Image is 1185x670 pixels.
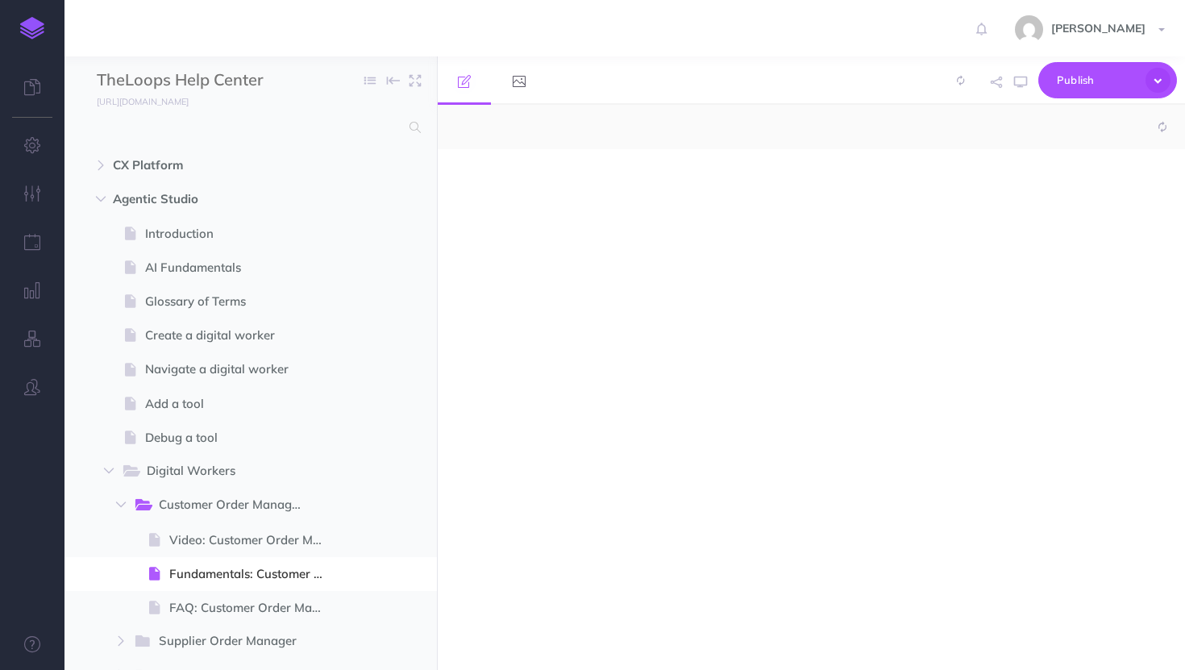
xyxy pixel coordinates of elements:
[113,156,320,175] span: CX Platform
[169,564,340,584] span: Fundamentals: Customer Order Manager
[97,96,189,107] small: [URL][DOMAIN_NAME]
[145,428,340,447] span: Debug a tool
[145,360,340,379] span: Navigate a digital worker
[159,631,316,652] span: Supplier Order Manager
[145,292,340,311] span: Glossary of Terms
[159,495,316,516] span: Customer Order Manager
[145,394,340,414] span: Add a tool
[64,93,205,109] a: [URL][DOMAIN_NAME]
[1015,15,1043,44] img: 58e60416af45c89b35c9d831f570759b.jpg
[1038,62,1177,98] button: Publish
[145,224,340,243] span: Introduction
[145,258,340,277] span: AI Fundamentals
[1057,68,1137,93] span: Publish
[145,326,340,345] span: Create a digital worker
[113,189,320,209] span: Agentic Studio
[169,598,340,618] span: FAQ: Customer Order Manager
[97,69,286,93] input: Documentation Name
[147,461,316,482] span: Digital Workers
[169,531,340,550] span: Video: Customer Order Manager
[97,113,400,142] input: Search
[1043,21,1154,35] span: [PERSON_NAME]
[20,17,44,40] img: logo-mark.svg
